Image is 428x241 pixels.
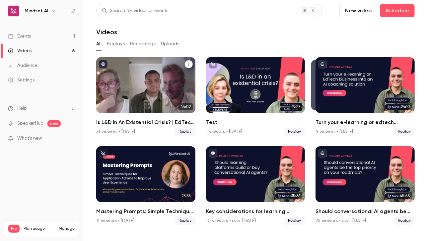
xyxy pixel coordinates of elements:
h1: Videos [96,28,117,36]
a: 19:27Test1 viewers • [DATE]Replay [206,57,305,136]
button: New video [339,4,377,17]
a: 35:36Key considerations for learning platforms building or buying conversational AI10 viewers • o... [206,146,305,225]
li: Turn your e-learning or edtech business into an AI coaching solution [316,57,415,136]
button: unpublished [209,60,217,68]
span: 45:55 [398,192,412,199]
button: Schedule [380,4,415,17]
div: 25 viewers • over [DATE] [316,217,366,224]
a: 23:38Mastering Prompts: Simple Techniques for Application Admins to Improve User Experience11 vie... [96,146,195,225]
button: published [99,60,107,68]
span: 23:38 [179,192,193,199]
a: SpeakerHub [17,120,43,127]
span: 35:36 [289,192,302,199]
span: 44:02 [178,103,193,110]
span: Replay [175,128,195,136]
iframe: Noticeable Trigger [67,136,75,142]
button: published [318,60,327,68]
div: 11 viewers • [DATE] [96,217,134,224]
a: Manage [59,226,75,231]
button: Recordings [130,39,156,49]
div: 10 viewers • over [DATE] [206,217,256,224]
li: Key considerations for learning platforms building or buying conversational AI [206,146,305,225]
span: Replay [284,128,305,136]
section: Videos [96,4,415,237]
li: Test [206,57,305,136]
span: Pro [8,225,20,233]
li: Should conversational AI agents be the most important feature on your learning platform roadmap? [316,146,415,225]
li: Mastering Prompts: Simple Techniques for Application Admins to Improve User Experience [96,146,195,225]
li: help-dropdown-opener [8,105,75,112]
span: 24:10 [399,103,412,110]
button: unpublished [99,149,107,158]
div: Settings [8,77,35,83]
button: published [318,149,327,158]
button: All [96,39,102,49]
div: Audience [8,62,37,69]
span: What's new [17,135,42,142]
h2: Turn your e-learning or edtech business into an AI coaching solution [316,118,415,126]
span: Plan usage [24,226,55,231]
h2: Key considerations for learning platforms building or buying conversational AI [206,207,305,215]
span: new [47,120,61,127]
button: Uploads [161,39,179,49]
a: 44:02Is L&D In An Existential Crisis? | EdTech Talks EP131 viewers • [DATE]Replay [96,57,195,136]
h2: Is L&D In An Existential Crisis? | EdTech Talks EP1 [96,118,195,126]
h2: Test [206,118,305,126]
a: 45:55Should conversational AI agents be the most important feature on your learning platform road... [316,146,415,225]
ul: Videos [96,57,415,225]
span: Replay [394,128,415,136]
div: Events [8,33,31,40]
div: 4 viewers • [DATE] [316,128,353,135]
span: Replay [394,217,415,225]
span: Replay [175,217,195,225]
a: 24:1024:10Turn your e-learning or edtech business into an AI coaching solution4 viewers • [DATE]R... [316,57,415,136]
h6: Mindset AI [25,8,48,14]
h2: Mastering Prompts: Simple Techniques for Application Admins to Improve User Experience [96,207,195,215]
button: published [209,149,217,158]
div: 31 viewers • [DATE] [96,128,135,135]
span: Replay [284,217,305,225]
div: Search for videos or events [102,7,168,14]
span: Help [17,105,27,112]
img: Mindset AI [8,6,19,16]
button: Replays [107,39,125,49]
div: Videos [8,48,32,54]
li: Is L&D In An Existential Crisis? | EdTech Talks EP1 [96,57,195,136]
div: 1 viewers • [DATE] [206,128,243,135]
h2: Should conversational AI agents be the most important feature on your learning platform roadmap? [316,207,415,215]
span: 19:27 [290,103,302,110]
